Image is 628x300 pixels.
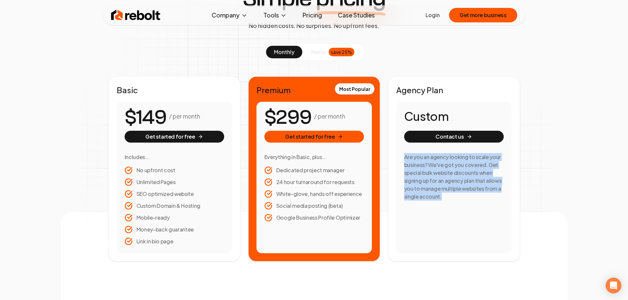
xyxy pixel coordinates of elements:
[264,103,312,132] number-flow-react: $299
[404,131,504,143] button: Contact us
[329,48,354,56] div: save 25%
[264,153,364,161] h3: Everything in Basic, plus...
[125,226,224,233] li: Money-back guarantee
[125,237,224,245] li: Link in bio page
[606,278,621,293] div: Open Intercom Messenger
[264,166,364,174] li: Dedicated project manager
[169,112,200,121] p: / per month
[264,214,364,222] li: Google Business Profile Optimizer
[125,153,224,161] h3: Includes...
[264,178,364,186] li: 24 hour turnaround for requests
[314,112,345,121] p: / per month
[125,214,224,222] li: Mobile-ready
[249,21,379,30] p: No hidden costs. No surprises. No upfront fees.
[258,9,292,22] button: Tools
[449,8,517,22] button: Get more business
[264,202,364,210] li: Social media posting (beta)
[125,190,224,198] li: SEO optimized website
[125,103,166,132] number-flow-react: $149
[333,9,380,22] a: Case Studies
[274,48,294,55] span: monthly
[302,46,362,58] button: yearlysave 25%
[404,153,504,201] h3: Are you an agency looking to scale your business? We've got you covered. Get special bulk website...
[310,48,325,56] span: yearly
[264,190,364,198] li: White-glove, hands off experience
[111,9,161,22] img: Rebolt Logo
[125,202,224,210] li: Custom Domain & Hosting
[125,178,224,186] li: Unlimited Pages
[404,110,504,123] h1: Custom
[206,9,253,22] button: Company
[125,131,224,143] button: Get started for free
[297,9,327,22] a: Pricing
[125,166,224,174] li: No upfront cost
[256,85,372,95] h2: Premium
[266,46,302,58] button: monthly
[426,11,440,19] a: Login
[396,85,512,95] h2: Agency Plan
[335,83,374,95] div: Most Popular
[117,85,232,95] h2: Basic
[264,131,364,143] button: Get started for free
